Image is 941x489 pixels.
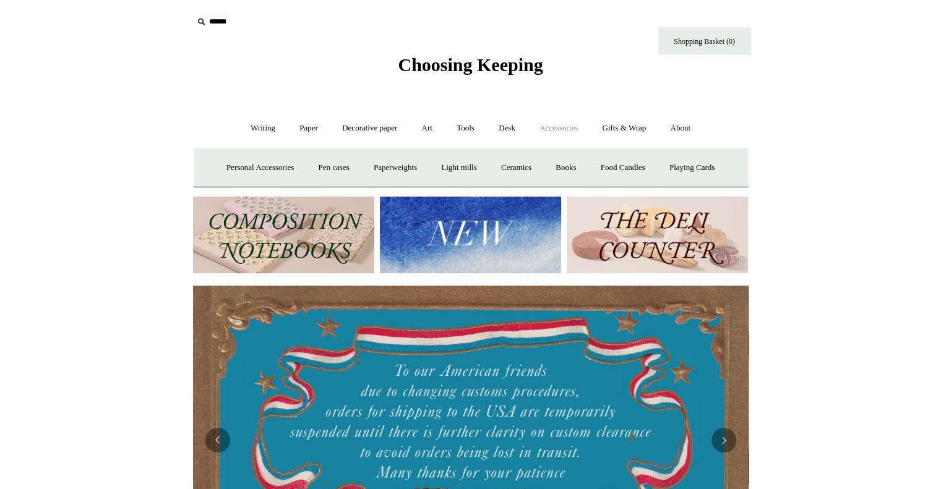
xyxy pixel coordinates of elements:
a: About [659,112,702,145]
a: Light mills [430,151,488,184]
a: Gifts & Wrap [591,112,657,145]
a: Pen cases [307,151,360,184]
a: Personal Accessories [215,151,305,184]
span: Choosing Keeping [398,54,543,75]
button: Previous [205,428,230,453]
img: 202302 Composition ledgers.jpg__PID:69722ee6-fa44-49dd-a067-31375e5d54ec [193,197,374,274]
img: The Deli Counter [567,197,748,274]
a: Tools [445,112,486,145]
a: Playing Cards [658,151,726,184]
a: Desk [488,112,526,145]
a: Art [411,112,444,145]
a: Shopping Basket (0) [658,27,751,55]
a: Paperweights [363,151,428,184]
a: Decorative paper [331,112,408,145]
a: Writing [239,112,286,145]
a: Books [544,151,587,184]
button: Next [711,428,736,453]
a: Food Candles [590,151,656,184]
a: Accessories [528,112,589,145]
a: Choosing Keeping [398,64,543,73]
img: New.jpg__PID:f73bdf93-380a-4a35-bcfe-7823039498e1 [380,197,561,274]
a: Paper [288,112,329,145]
a: Ceramics [490,151,543,184]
